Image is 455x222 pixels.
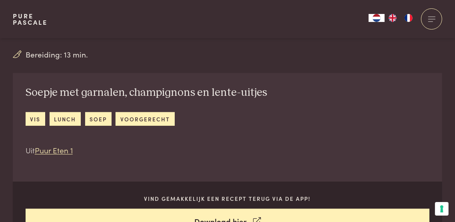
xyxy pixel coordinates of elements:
aside: Language selected: Nederlands [369,14,417,22]
a: soep [85,112,112,125]
a: PurePascale [13,13,48,26]
p: Uit [26,145,267,156]
button: Uw voorkeuren voor toestemming voor trackingtechnologieën [435,202,449,216]
a: NL [369,14,385,22]
h2: Soepje met garnalen, champignons en lente-uitjes [26,86,267,100]
ul: Language list [385,14,417,22]
a: lunch [50,112,81,125]
a: voorgerecht [116,112,174,125]
a: vis [26,112,45,125]
div: Language [369,14,385,22]
a: EN [385,14,401,22]
span: Bereiding: 13 min. [26,49,88,60]
p: Vind gemakkelijk een recept terug via de app! [26,194,430,203]
a: FR [401,14,417,22]
a: Puur Eten 1 [35,145,73,155]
